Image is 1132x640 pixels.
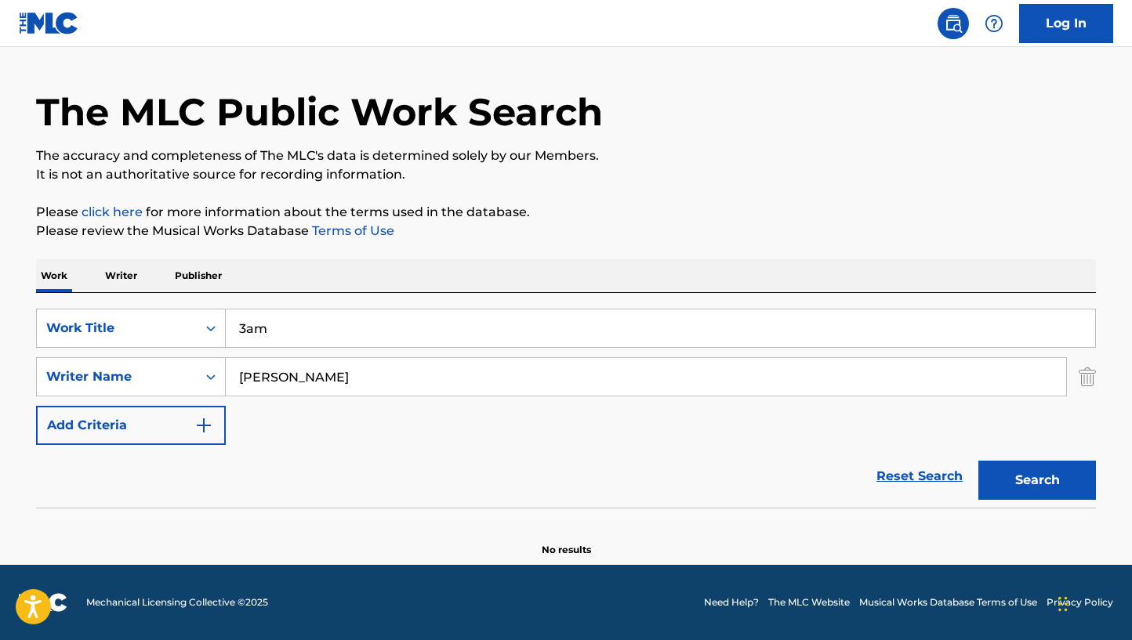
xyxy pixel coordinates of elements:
a: The MLC Website [768,595,850,609]
img: logo [19,593,67,612]
div: Help [978,8,1010,39]
button: Add Criteria [36,406,226,445]
span: Mechanical Licensing Collective © 2025 [86,595,268,609]
a: Musical Works Database Terms of Use [859,595,1037,609]
img: 9d2ae6d4665cec9f34b9.svg [194,416,213,435]
a: Log In [1019,4,1113,43]
button: Search [978,461,1096,500]
p: The accuracy and completeness of The MLC's data is determined solely by our Members. [36,146,1096,165]
h1: The MLC Public Work Search [36,89,603,136]
img: Delete Criterion [1079,357,1096,396]
img: MLC Logo [19,12,79,34]
img: search [944,14,963,33]
form: Search Form [36,309,1096,508]
a: Need Help? [704,595,759,609]
p: Writer [100,259,142,292]
p: Please review the Musical Works Database [36,222,1096,240]
p: No results [542,524,591,557]
div: Writer Name [46,367,187,386]
p: Publisher [170,259,227,292]
iframe: Chat Widget [1054,565,1132,640]
p: Work [36,259,72,292]
a: Public Search [938,8,969,39]
a: Reset Search [869,459,971,494]
p: It is not an authoritative source for recording information. [36,165,1096,184]
a: click here [82,204,143,219]
div: Drag [1058,580,1068,627]
a: Terms of Use [309,223,394,238]
p: Please for more information about the terms used in the database. [36,203,1096,222]
a: Privacy Policy [1047,595,1113,609]
div: Work Title [46,319,187,338]
img: help [985,14,1003,33]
